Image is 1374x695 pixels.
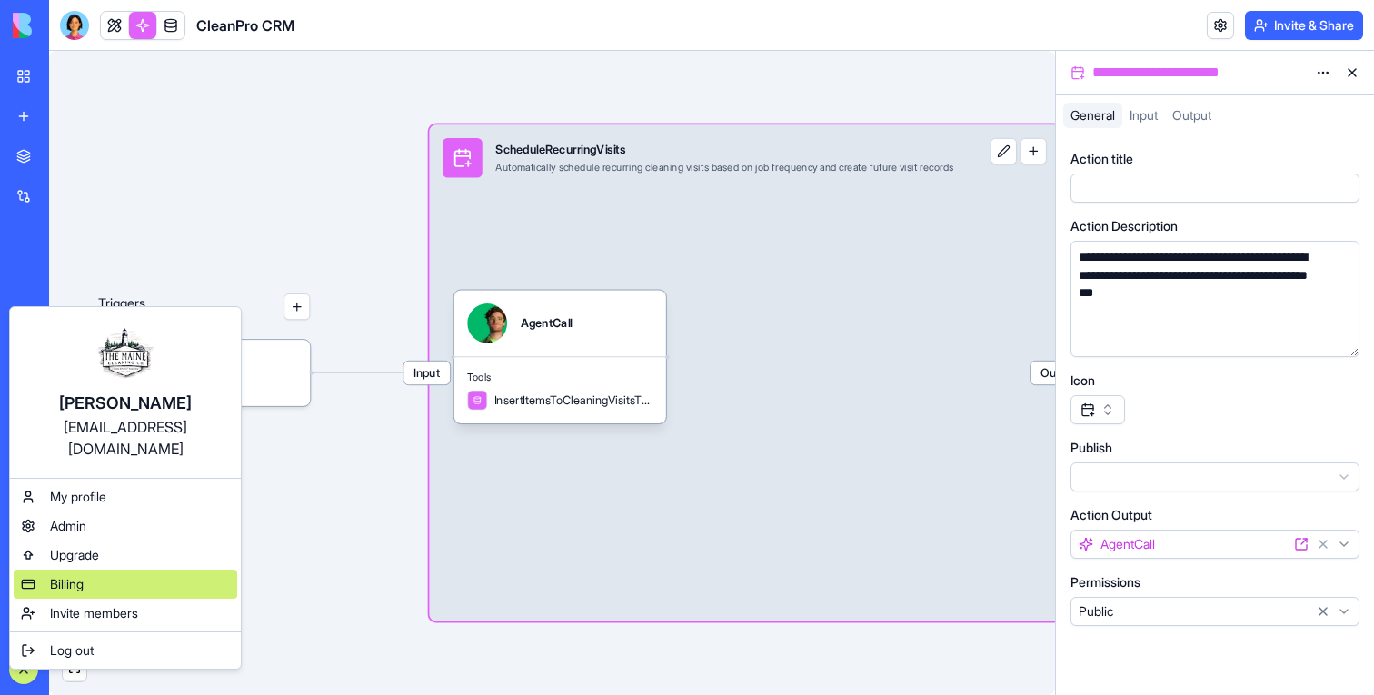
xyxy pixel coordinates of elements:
span: Invite members [50,604,138,622]
span: Billing [50,575,84,593]
span: InsertItemsToCleaningVisitsTable [494,392,653,408]
a: Billing [14,570,237,599]
a: Admin [14,511,237,541]
a: Invite members [14,599,237,628]
div: AgentCall [521,315,572,332]
span: Output [1030,362,1088,384]
span: Input [403,362,450,384]
div: [EMAIL_ADDRESS][DOMAIN_NAME] [28,416,223,460]
a: [PERSON_NAME][EMAIL_ADDRESS][DOMAIN_NAME] [14,311,237,474]
span: Log out [50,641,94,660]
span: Admin [50,517,86,535]
p: Triggers [98,293,145,320]
span: My profile [50,488,106,506]
span: Upgrade [50,546,99,564]
div: Automatically schedule recurring cleaning visits based on job frequency and create future visit r... [495,161,953,174]
div: ScheduleRecurringVisits [495,142,953,158]
img: ACg8ocJUuhCJYhvX_jKJCULYx2udiZ678g7ZXBwfkHBM3IhNS6i0D4gE=s96-c [96,325,154,383]
div: [PERSON_NAME] [28,391,223,416]
a: My profile [14,482,237,511]
a: Upgrade [14,541,237,570]
span: Tools [467,371,652,384]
